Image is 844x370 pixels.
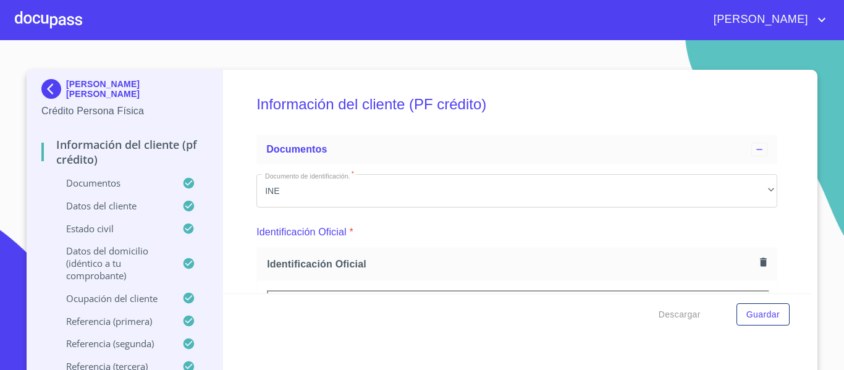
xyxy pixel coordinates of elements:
p: Información del cliente (PF crédito) [41,137,208,167]
h5: Información del cliente (PF crédito) [256,79,777,130]
p: Referencia (primera) [41,315,182,327]
p: Referencia (segunda) [41,337,182,350]
button: Descargar [654,303,706,326]
span: Guardar [746,307,780,322]
p: [PERSON_NAME] [PERSON_NAME] [66,79,208,99]
p: Documentos [41,177,182,189]
span: Descargar [659,307,701,322]
div: Documentos [256,135,777,164]
span: [PERSON_NAME] [704,10,814,30]
div: [PERSON_NAME] [PERSON_NAME] [41,79,208,104]
button: account of current user [704,10,829,30]
p: Identificación Oficial [256,225,347,240]
p: Datos del domicilio (idéntico a tu comprobante) [41,245,182,282]
button: Guardar [736,303,790,326]
span: Documentos [266,144,327,154]
p: Crédito Persona Física [41,104,208,119]
p: Estado Civil [41,222,182,235]
p: Ocupación del Cliente [41,292,182,305]
span: Identificación Oficial [267,258,755,271]
img: Docupass spot blue [41,79,66,99]
div: INE [256,174,777,208]
p: Datos del cliente [41,200,182,212]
